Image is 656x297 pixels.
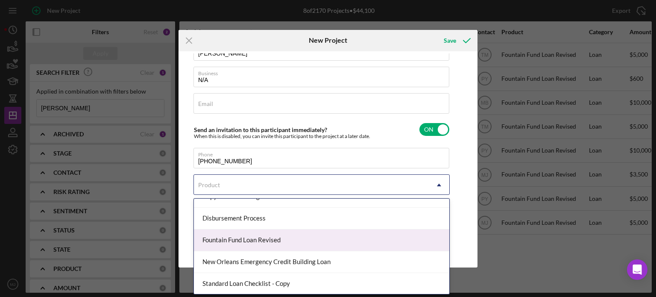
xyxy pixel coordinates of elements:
h6: New Project [309,36,347,44]
div: Product [198,182,220,188]
button: Save [435,32,477,49]
label: Email [198,100,213,107]
label: Send an invitation to this participant immediately? [194,126,327,133]
div: New Orleans Emergency Credit Building Loan [194,251,449,273]
div: Fountain Fund Loan Revised [194,229,449,251]
div: Disbursement Process [194,208,449,229]
div: Save [444,32,456,49]
label: Phone [198,148,449,158]
label: Business [198,67,449,76]
div: Open Intercom Messenger [627,259,647,280]
div: Standard Loan Checklist - Copy [194,273,449,295]
div: When this is disabled, you can invite this participant to the project at a later date. [194,133,370,139]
